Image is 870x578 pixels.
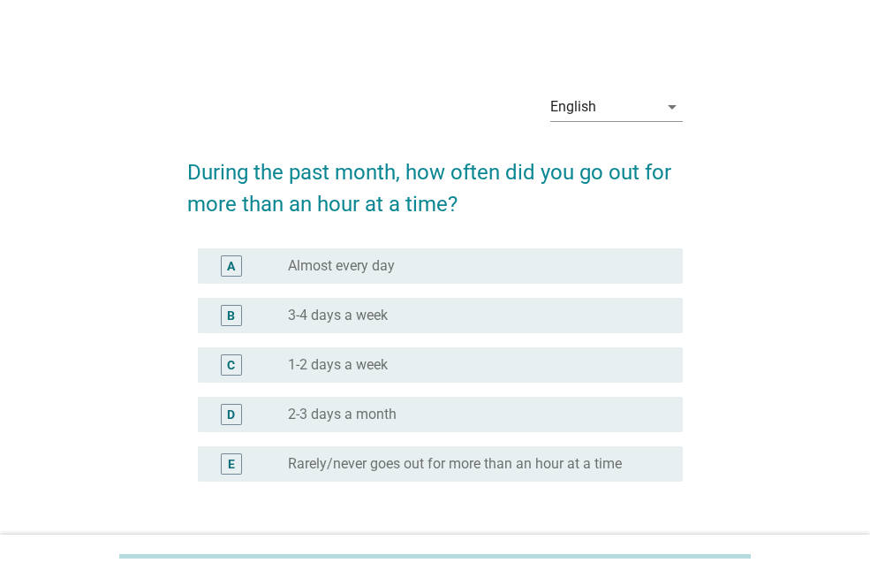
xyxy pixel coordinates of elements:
[288,257,395,275] label: Almost every day
[228,454,235,473] div: E
[288,356,388,374] label: 1-2 days a week
[227,405,235,423] div: D
[288,307,388,324] label: 3-4 days a week
[288,406,397,423] label: 2-3 days a month
[288,455,622,473] label: Rarely/never goes out for more than an hour at a time
[187,139,683,220] h2: During the past month, how often did you go out for more than an hour at a time?
[227,256,235,275] div: A
[227,355,235,374] div: C
[550,99,596,115] div: English
[227,306,235,324] div: B
[662,96,683,118] i: arrow_drop_down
